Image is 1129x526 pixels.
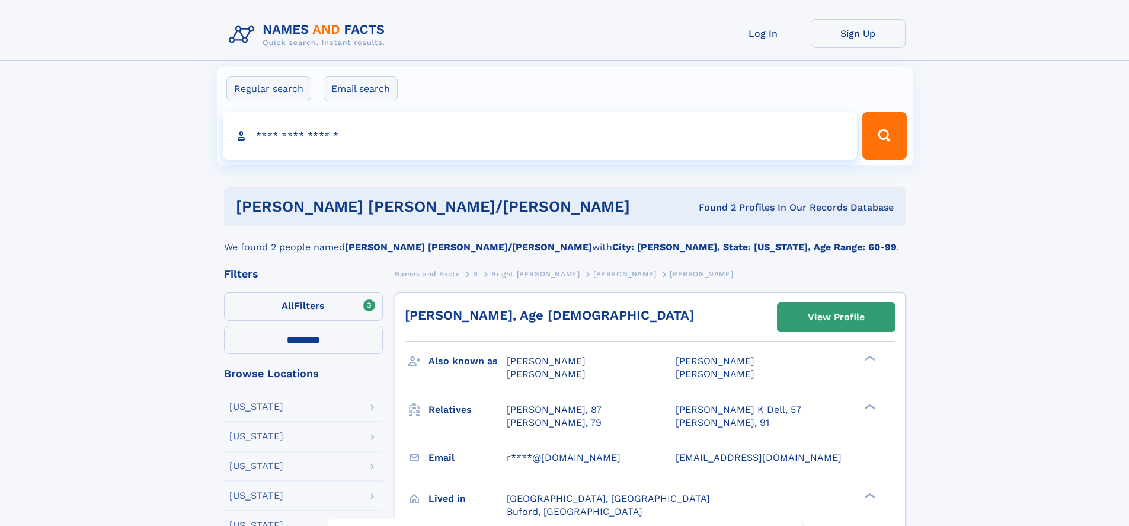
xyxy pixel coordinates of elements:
div: Browse Locations [224,368,383,379]
a: Sign Up [811,19,906,48]
div: [US_STATE] [229,402,283,412]
span: [PERSON_NAME] [676,355,754,366]
span: [GEOGRAPHIC_DATA], [GEOGRAPHIC_DATA] [507,493,710,504]
h3: Relatives [428,400,507,420]
b: [PERSON_NAME] [PERSON_NAME]/[PERSON_NAME] [345,241,592,253]
a: View Profile [778,303,895,331]
div: ❯ [862,355,876,362]
span: All [282,300,294,311]
div: Filters [224,269,383,279]
span: [PERSON_NAME] [676,368,754,380]
label: Email search [324,76,398,101]
a: [PERSON_NAME] K Dell, 57 [676,403,801,416]
span: [PERSON_NAME] [507,355,586,366]
h1: [PERSON_NAME] [PERSON_NAME]/[PERSON_NAME] [236,199,664,214]
img: Logo Names and Facts [224,19,395,51]
div: We found 2 people named with . [224,226,906,254]
h3: Lived in [428,489,507,509]
div: [US_STATE] [229,432,283,441]
label: Regular search [226,76,311,101]
label: Filters [224,292,383,321]
a: [PERSON_NAME], 91 [676,416,769,429]
span: Buford, [GEOGRAPHIC_DATA] [507,506,642,517]
a: [PERSON_NAME], 87 [507,403,602,416]
a: Log In [716,19,811,48]
div: [US_STATE] [229,461,283,471]
a: [PERSON_NAME], Age [DEMOGRAPHIC_DATA] [405,308,694,323]
a: [PERSON_NAME] [593,266,657,281]
div: ❯ [862,492,876,499]
b: City: [PERSON_NAME], State: [US_STATE], Age Range: 60-99 [612,241,897,253]
span: Bright [PERSON_NAME] [491,270,580,278]
span: [PERSON_NAME] [593,270,657,278]
span: [EMAIL_ADDRESS][DOMAIN_NAME] [676,452,842,463]
span: B [473,270,478,278]
button: Search Button [862,112,906,160]
a: B [473,266,478,281]
a: Bright [PERSON_NAME] [491,266,580,281]
div: View Profile [808,304,865,331]
h3: Email [428,448,507,468]
div: ❯ [862,403,876,410]
div: Found 2 Profiles In Our Records Database [664,201,894,214]
div: [US_STATE] [229,491,283,501]
span: [PERSON_NAME] [670,270,733,278]
a: [PERSON_NAME], 79 [507,416,602,429]
a: Names and Facts [395,266,460,281]
span: [PERSON_NAME] [507,368,586,380]
input: search input [223,112,858,160]
h3: Also known as [428,351,507,371]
